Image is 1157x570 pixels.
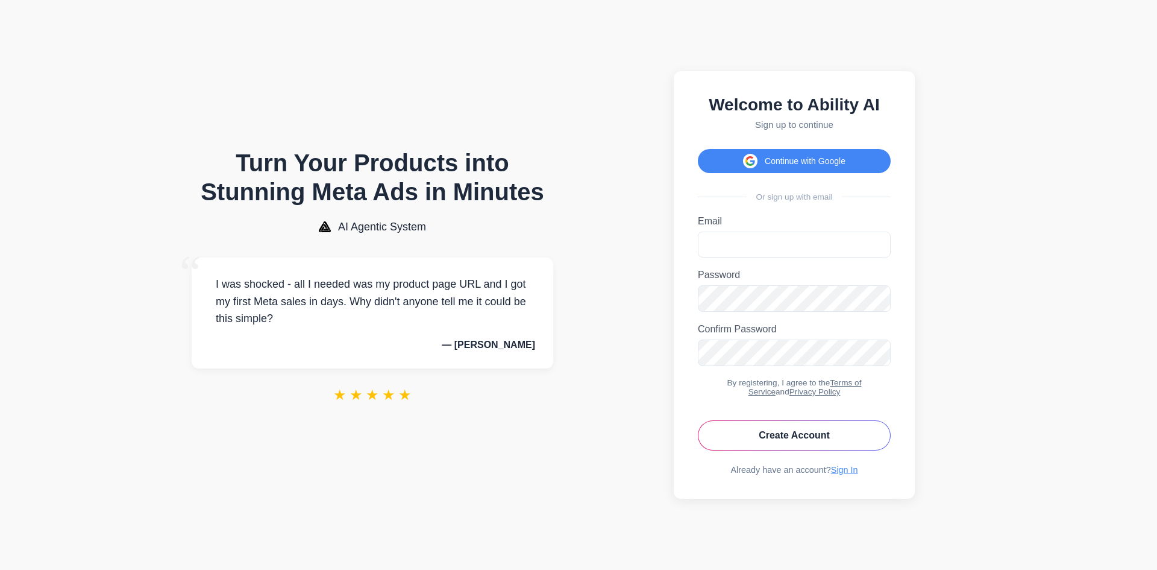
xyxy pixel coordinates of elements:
[210,276,535,328] p: I was shocked - all I needed was my product page URL and I got my first Meta sales in days. Why d...
[698,270,891,280] label: Password
[338,221,426,233] span: AI Agentic System
[698,192,891,201] div: Or sign up with email
[698,324,891,335] label: Confirm Password
[698,420,891,451] button: Create Account
[398,387,412,404] span: ★
[789,387,841,396] a: Privacy Policy
[698,465,891,475] div: Already have an account?
[180,245,201,300] span: “
[192,148,553,206] h1: Turn Your Products into Stunning Meta Ads in Minutes
[333,387,346,404] span: ★
[748,378,862,396] a: Terms of Service
[698,216,891,227] label: Email
[698,119,891,130] p: Sign up to continue
[350,387,363,404] span: ★
[319,221,331,232] img: AI Agentic System Logo
[210,340,535,350] p: — [PERSON_NAME]
[382,387,395,404] span: ★
[831,465,858,475] a: Sign In
[698,95,891,115] h2: Welcome to Ability AI
[698,149,891,173] button: Continue with Google
[698,378,891,396] div: By registering, I agree to the and
[366,387,379,404] span: ★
